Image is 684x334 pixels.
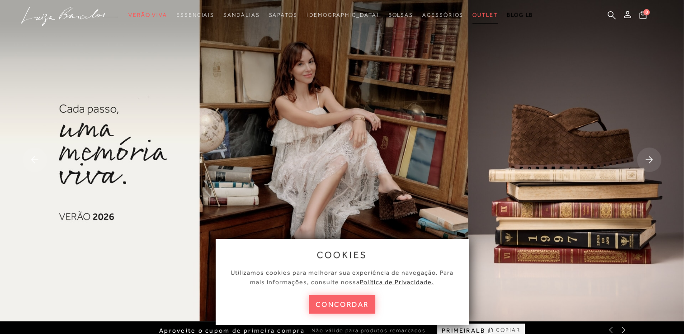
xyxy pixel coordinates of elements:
button: 0 [637,10,649,22]
button: concordar [309,295,376,314]
span: cookies [317,250,368,260]
a: categoryNavScreenReaderText [269,7,297,24]
a: categoryNavScreenReaderText [472,7,498,24]
a: categoryNavScreenReaderText [223,7,259,24]
a: Política de Privacidade. [360,278,434,286]
span: Bolsas [388,12,413,18]
a: categoryNavScreenReaderText [422,7,463,24]
span: Sandálias [223,12,259,18]
a: categoryNavScreenReaderText [128,7,167,24]
span: Sapatos [269,12,297,18]
a: categoryNavScreenReaderText [176,7,214,24]
a: BLOG LB [507,7,533,24]
a: categoryNavScreenReaderText [388,7,413,24]
span: 0 [643,9,650,15]
span: Acessórios [422,12,463,18]
a: noSubCategoriesText [307,7,379,24]
span: BLOG LB [507,12,533,18]
span: Utilizamos cookies para melhorar sua experiência de navegação. Para mais informações, consulte nossa [231,269,453,286]
span: [DEMOGRAPHIC_DATA] [307,12,379,18]
span: Essenciais [176,12,214,18]
span: Outlet [472,12,498,18]
span: Verão Viva [128,12,167,18]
